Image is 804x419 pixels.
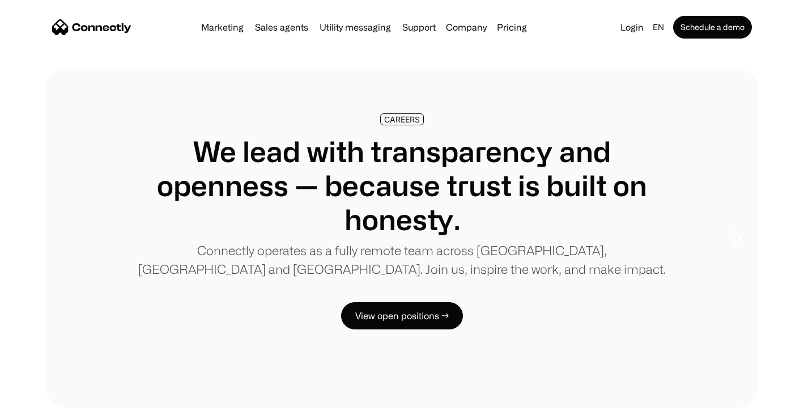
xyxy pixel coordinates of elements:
div: next slide [713,181,759,295]
div: carousel [45,68,759,408]
a: Support [398,23,440,32]
a: Sales agents [250,23,313,32]
a: Marketing [197,23,248,32]
p: Connectly operates as a fully remote team across [GEOGRAPHIC_DATA], [GEOGRAPHIC_DATA] and [GEOGRA... [136,241,668,278]
ul: Language list [23,399,68,415]
a: Schedule a demo [673,16,752,39]
div: Company [446,19,487,35]
div: Company [443,19,490,35]
h1: We lead with transparency and openness — because trust is built on honesty. [136,134,668,236]
a: Pricing [492,23,531,32]
div: CAREERS [384,115,420,124]
a: home [52,19,131,36]
aside: Language selected: English [11,398,68,415]
div: en [653,19,664,35]
a: Login [616,19,648,35]
a: Utility messaging [315,23,395,32]
div: en [648,19,671,35]
div: 1 of 8 [45,68,759,408]
a: View open positions → [341,302,463,329]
